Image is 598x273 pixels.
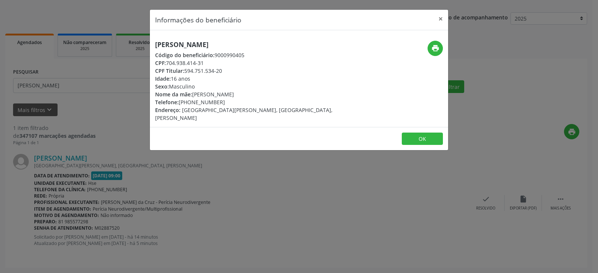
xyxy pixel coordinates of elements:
h5: [PERSON_NAME] [155,41,343,49]
span: Endereço: [155,106,181,114]
i: print [431,44,440,52]
div: Masculino [155,83,343,90]
h5: Informações do beneficiário [155,15,241,25]
span: Telefone: [155,99,179,106]
div: 9000990405 [155,51,343,59]
span: [GEOGRAPHIC_DATA][PERSON_NAME], [GEOGRAPHIC_DATA], [PERSON_NAME] [155,106,332,121]
div: 16 anos [155,75,343,83]
span: Código do beneficiário: [155,52,215,59]
span: Idade: [155,75,171,82]
div: 704.938.414-31 [155,59,343,67]
span: Nome da mãe: [155,91,192,98]
div: [PHONE_NUMBER] [155,98,343,106]
div: 594.751.534-20 [155,67,343,75]
button: Close [433,10,448,28]
span: CPF Titular: [155,67,184,74]
button: print [428,41,443,56]
span: Sexo: [155,83,169,90]
div: [PERSON_NAME] [155,90,343,98]
button: OK [402,133,443,145]
span: CPF: [155,59,166,66]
